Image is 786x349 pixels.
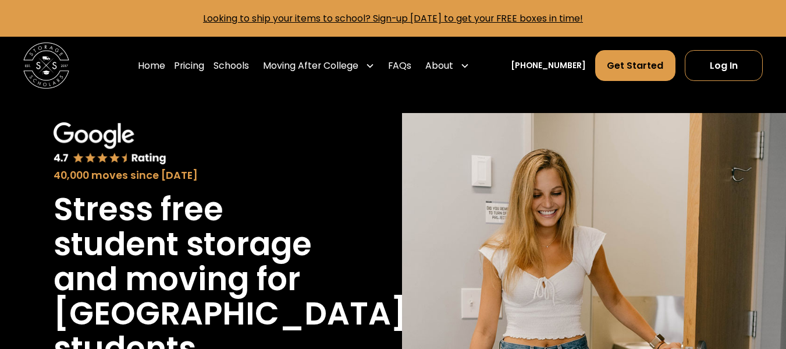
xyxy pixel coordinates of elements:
[214,50,249,82] a: Schools
[54,297,407,332] h1: [GEOGRAPHIC_DATA]
[511,59,586,72] a: [PHONE_NUMBER]
[138,50,165,82] a: Home
[263,59,358,73] div: Moving After College
[388,50,411,82] a: FAQs
[203,12,583,25] a: Looking to ship your items to school? Sign-up [DATE] to get your FREE boxes in time!
[595,50,676,81] a: Get Started
[23,43,69,89] img: Storage Scholars main logo
[54,168,330,184] div: 40,000 moves since [DATE]
[425,59,453,73] div: About
[54,192,330,297] h1: Stress free student storage and moving for
[54,122,166,165] img: Google 4.7 star rating
[685,50,763,81] a: Log In
[174,50,204,82] a: Pricing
